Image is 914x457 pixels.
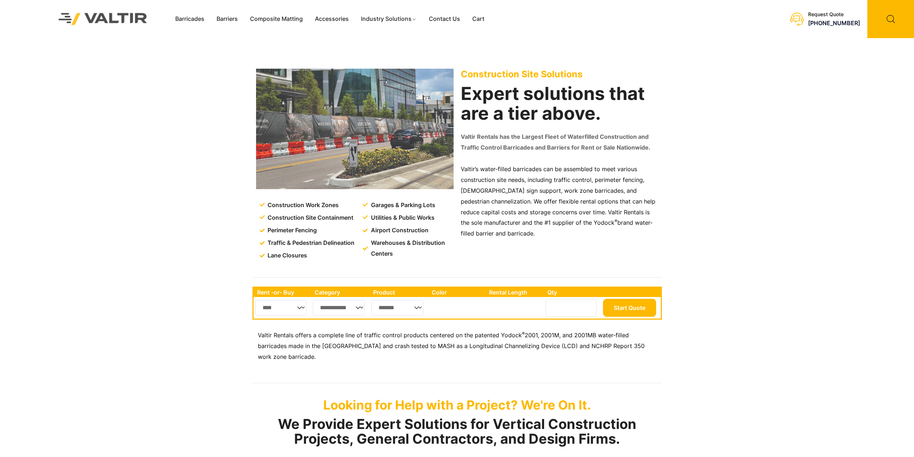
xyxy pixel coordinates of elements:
a: Cart [466,14,491,24]
span: Construction Site Containment [266,212,353,223]
a: Industry Solutions [355,14,423,24]
span: Garages & Parking Lots [369,200,435,211]
th: Product [370,288,428,297]
h2: We Provide Expert Solutions for Vertical Construction Projects, General Contractors, and Design F... [252,417,662,447]
span: 2001, 2001M, and 2001MB water-filled barricades made in the [GEOGRAPHIC_DATA] and crash tested to... [258,332,645,360]
sup: ® [522,331,525,336]
a: [PHONE_NUMBER] [808,19,860,27]
span: Valtir Rentals offers a complete line of traffic control products centered on the patented Yodock [258,332,522,339]
a: Accessories [309,14,355,24]
a: Barricades [169,14,210,24]
th: Category [311,288,370,297]
div: Request Quote [808,12,860,18]
p: Valtir’s water-filled barricades can be assembled to meet various construction site needs, includ... [461,164,658,239]
span: Airport Construction [369,225,428,236]
span: Perimeter Fencing [266,225,317,236]
a: Barriers [210,14,244,24]
a: Composite Matting [244,14,309,24]
span: Traffic & Pedestrian Delineation [266,238,354,248]
span: Warehouses & Distribution Centers [369,238,455,259]
th: Rent -or- Buy [254,288,311,297]
a: Contact Us [423,14,466,24]
span: Construction Work Zones [266,200,339,211]
th: Rental Length [486,288,544,297]
span: Lane Closures [266,250,307,261]
p: Construction Site Solutions [461,69,658,79]
p: Looking for Help with a Project? We're On It. [252,397,662,412]
span: Utilities & Public Works [369,212,435,223]
img: Valtir Rentals [49,4,157,34]
h2: Expert solutions that are a tier above. [461,84,658,123]
button: Start Quote [603,299,656,317]
th: Color [428,288,486,297]
p: Valtir Rentals has the Largest Fleet of Waterfilled Construction and Traffic Control Barricades a... [461,132,658,153]
sup: ® [614,218,617,224]
th: Qty [544,288,601,297]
